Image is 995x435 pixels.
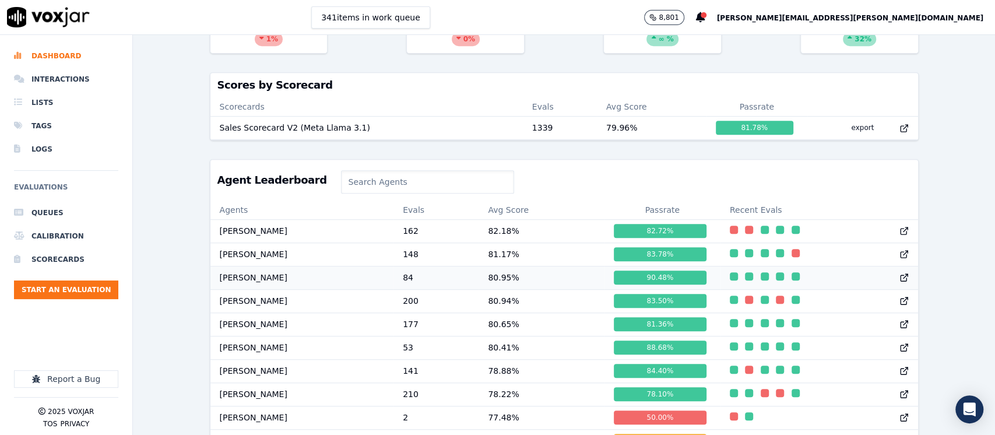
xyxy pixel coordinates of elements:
[614,271,706,285] div: 90.48 %
[341,170,515,194] input: Search Agents
[14,138,118,161] a: Logs
[479,243,604,266] td: 81.17 %
[14,224,118,248] a: Calibration
[14,248,118,271] a: Scorecards
[717,10,995,24] button: [PERSON_NAME][EMAIL_ADDRESS][PERSON_NAME][DOMAIN_NAME]
[614,294,706,308] div: 83.50 %
[393,336,479,359] td: 53
[210,383,394,406] td: [PERSON_NAME]
[479,266,604,289] td: 80.95 %
[217,80,911,90] h3: Scores by Scorecard
[393,266,479,289] td: 84
[43,419,57,429] button: TOS
[217,175,327,185] h3: Agent Leaderboard
[479,383,604,406] td: 78.22 %
[614,411,706,425] div: 50.00 %
[210,359,394,383] td: [PERSON_NAME]
[955,395,983,423] div: Open Intercom Messenger
[210,336,394,359] td: [PERSON_NAME]
[14,201,118,224] a: Queues
[614,247,706,261] div: 83.78 %
[311,6,430,29] button: 341items in work queue
[393,406,479,429] td: 2
[60,419,89,429] button: Privacy
[659,13,678,22] p: 8,801
[48,407,94,416] p: 2025 Voxjar
[604,201,720,219] th: Passrate
[523,116,597,139] td: 1339
[14,68,118,91] a: Interactions
[393,243,479,266] td: 148
[614,224,706,238] div: 82.72 %
[393,289,479,313] td: 200
[210,243,394,266] td: [PERSON_NAME]
[210,289,394,313] td: [PERSON_NAME]
[523,97,597,116] th: Evals
[843,32,876,46] div: 32 %
[706,97,807,116] th: Passrate
[210,406,394,429] td: [PERSON_NAME]
[614,364,706,378] div: 84.40 %
[393,201,479,219] th: Evals
[14,91,118,114] a: Lists
[716,121,793,135] div: 81.78 %
[614,341,706,355] div: 88.68 %
[597,97,706,116] th: Avg Score
[210,116,523,139] td: Sales Scorecard V2 (Meta Llama 3.1)
[393,219,479,243] td: 162
[255,32,283,46] div: 1 %
[210,313,394,336] td: [PERSON_NAME]
[210,266,394,289] td: [PERSON_NAME]
[14,370,118,388] button: Report a Bug
[479,406,604,429] td: 77.48 %
[479,219,604,243] td: 82.18 %
[210,219,394,243] td: [PERSON_NAME]
[614,317,706,331] div: 81.36 %
[717,14,983,22] span: [PERSON_NAME][EMAIL_ADDRESS][PERSON_NAME][DOMAIN_NAME]
[393,359,479,383] td: 141
[14,280,118,299] button: Start an Evaluation
[14,180,118,201] h6: Evaluations
[479,313,604,336] td: 80.65 %
[479,201,604,219] th: Avg Score
[393,383,479,406] td: 210
[644,10,695,25] button: 8,801
[646,32,678,46] div: ∞ %
[842,118,883,137] button: export
[210,97,523,116] th: Scorecards
[479,289,604,313] td: 80.94 %
[452,32,480,46] div: 0 %
[210,201,394,219] th: Agents
[14,114,118,138] a: Tags
[644,10,684,25] button: 8,801
[479,336,604,359] td: 80.41 %
[393,313,479,336] td: 177
[479,359,604,383] td: 78.88 %
[597,116,706,139] td: 79.96 %
[7,7,90,27] img: voxjar logo
[14,44,118,68] a: Dashboard
[720,201,918,219] th: Recent Evals
[614,387,706,401] div: 78.10 %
